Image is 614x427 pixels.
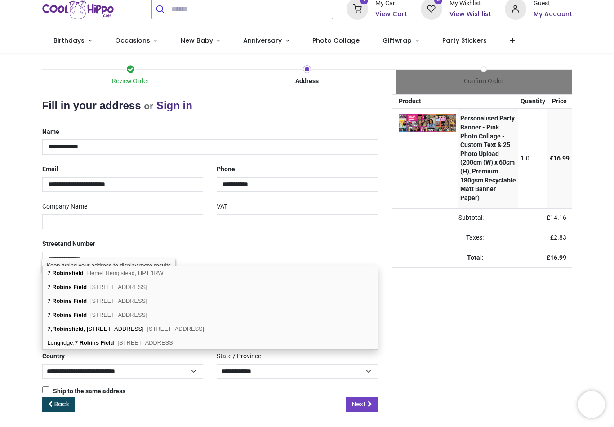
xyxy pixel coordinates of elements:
[371,29,431,53] a: Giftwrap
[550,155,570,162] span: £
[467,254,484,261] strong: Total:
[219,77,396,86] div: Address
[156,99,192,111] a: Sign in
[90,311,147,318] span: [STREET_ADDRESS]
[550,234,566,241] span: £
[347,5,368,12] a: 1
[169,29,232,53] a: New Baby
[42,236,95,252] label: Street
[42,125,59,140] label: Name
[43,266,378,350] div: address list
[54,400,69,409] span: Back
[181,36,213,45] span: New Baby
[52,325,84,332] b: Robinsfield
[396,77,572,86] div: Confirm Order
[42,386,125,396] label: Ship to the same address
[534,10,572,19] a: My Account
[52,270,84,276] b: Robinsfield
[103,29,169,53] a: Occasions
[547,95,572,108] th: Price
[421,5,442,12] a: 0
[60,240,95,247] span: and Number
[115,36,150,45] span: Occasions
[392,228,489,248] td: Taxes:
[147,325,205,332] span: [STREET_ADDRESS]
[217,162,235,177] label: Phone
[42,386,49,393] input: Ship to the same address
[547,254,566,261] strong: £
[42,397,75,412] a: Back
[117,339,174,346] span: [STREET_ADDRESS]
[48,298,51,304] b: 7
[449,10,491,19] a: View Wishlist
[383,36,412,45] span: Giftwrap
[392,95,458,108] th: Product
[48,311,51,318] b: 7
[87,270,164,276] span: Hemel Hempstead, HP1 1RW
[42,349,65,364] label: Country
[312,36,360,45] span: Photo Collage
[42,162,58,177] label: Email
[43,322,378,336] div: , , [STREET_ADDRESS]
[48,270,51,276] b: 7
[392,208,489,228] td: Subtotal:
[52,311,71,318] b: Robins
[399,114,456,131] img: d3wss0+TSD+t6kfVNIb+JlfL16GrXwDMD1Ye17Ey9f8xmJ6p8Tfv8fZH0sGKxIuLUAAAAASUVORK5CYII=
[73,311,87,318] b: Field
[42,29,104,53] a: Birthdays
[547,214,566,221] span: £
[52,298,71,304] b: Robins
[521,154,545,163] div: 1.0
[101,339,114,346] b: Field
[460,115,516,201] strong: Personalised Party Banner - Pink Photo Collage - Custom Text & 25 Photo Upload (200cm (W) x 60cm ...
[144,101,153,111] small: or
[75,339,78,346] b: 7
[42,199,87,214] label: Company Name
[375,10,407,19] a: View Cart
[73,284,87,290] b: Field
[352,400,366,409] span: Next
[217,199,227,214] label: VAT
[43,336,378,349] div: Longridge,
[42,258,176,272] div: Keep typing your address to display more results
[518,95,547,108] th: Quantity
[42,77,219,86] div: Review Order
[550,214,566,221] span: 14.16
[578,391,605,418] iframe: Brevo live chat
[243,36,282,45] span: Anniversary
[550,254,566,261] span: 16.99
[554,234,566,241] span: 2.83
[442,36,487,45] span: Party Stickers
[232,29,301,53] a: Anniversary
[73,298,87,304] b: Field
[42,99,141,111] span: Fill in your address
[90,298,147,304] span: [STREET_ADDRESS]
[48,325,51,332] b: 7
[48,284,51,290] b: 7
[90,284,147,290] span: [STREET_ADDRESS]
[52,284,71,290] b: Robins
[53,36,85,45] span: Birthdays
[80,339,99,346] b: Robins
[553,155,570,162] span: 16.99
[346,397,378,412] a: Next
[217,349,261,364] label: State / Province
